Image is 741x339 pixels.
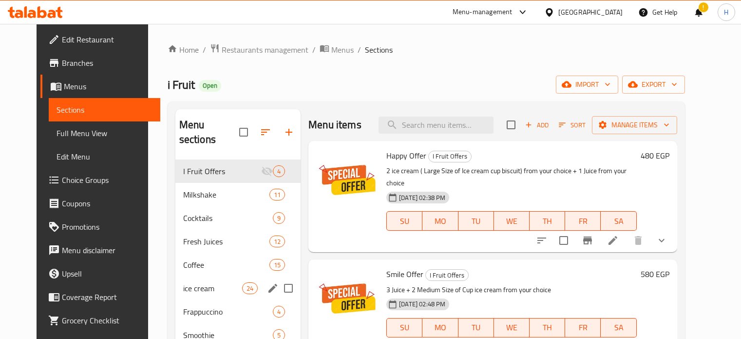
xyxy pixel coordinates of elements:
[273,167,285,176] span: 4
[270,237,285,246] span: 12
[501,115,521,135] span: Select section
[386,284,636,296] p: 3 Juice + 2 Medium Size of Cup ice cream from your choice
[179,118,239,147] h2: Menu sections
[222,44,308,56] span: Restaurants management
[175,206,301,230] div: Cocktails9
[273,165,285,177] div: items
[273,212,285,224] div: items
[269,236,285,247] div: items
[266,281,280,296] button: edit
[533,320,561,335] span: TH
[462,320,490,335] span: TU
[386,211,422,231] button: SU
[453,6,513,18] div: Menu-management
[49,145,160,168] a: Edit Menu
[320,43,354,56] a: Menus
[62,174,152,186] span: Choice Groups
[62,221,152,233] span: Promotions
[422,318,458,338] button: MO
[533,214,561,228] span: TH
[426,270,468,281] span: I Fruit Offers
[62,291,152,303] span: Coverage Report
[277,120,301,144] button: Add section
[622,76,685,94] button: export
[273,214,285,223] span: 9
[40,75,160,98] a: Menus
[627,229,650,252] button: delete
[650,229,673,252] button: show more
[40,168,160,192] a: Choice Groups
[386,267,423,281] span: Smile Offer
[175,253,301,277] div: Coffee15
[40,28,160,51] a: Edit Restaurant
[254,120,277,144] span: Sort sections
[605,320,632,335] span: SA
[386,165,636,189] p: 2 ice cream ( Large Size of Ice cream cup biscuit) from your choice + 1 Juice from your choice
[558,7,623,18] div: [GEOGRAPHIC_DATA]
[210,43,308,56] a: Restaurants management
[530,211,565,231] button: TH
[175,160,301,183] div: I Fruit Offers4
[273,307,285,317] span: 4
[530,318,565,338] button: TH
[183,282,242,294] span: ice cream
[57,127,152,139] span: Full Menu View
[630,79,677,91] span: export
[458,211,494,231] button: TU
[565,211,601,231] button: FR
[605,214,632,228] span: SA
[521,118,552,133] button: Add
[312,44,316,56] li: /
[498,320,526,335] span: WE
[601,211,636,231] button: SA
[40,215,160,239] a: Promotions
[530,229,553,252] button: sort-choices
[168,43,685,56] nav: breadcrumb
[569,214,597,228] span: FR
[553,230,574,251] span: Select to update
[175,183,301,206] div: Milkshake11
[199,80,221,92] div: Open
[243,284,257,293] span: 24
[576,229,599,252] button: Branch-specific-item
[62,268,152,279] span: Upsell
[233,122,254,142] span: Select all sections
[62,57,152,69] span: Branches
[494,211,530,231] button: WE
[269,189,285,200] div: items
[559,120,586,131] span: Sort
[565,318,601,338] button: FR
[556,76,618,94] button: import
[203,44,206,56] li: /
[316,267,379,330] img: Smile Offer
[40,192,160,215] a: Coupons
[183,189,269,200] span: Milkshake
[183,306,273,318] span: Frappuccino
[564,79,610,91] span: import
[183,236,269,247] span: Fresh Juices
[49,98,160,121] a: Sections
[656,235,667,246] svg: Show Choices
[391,320,418,335] span: SU
[462,214,490,228] span: TU
[175,300,301,323] div: Frappuccino4
[183,165,261,177] span: I Fruit Offers
[49,121,160,145] a: Full Menu View
[62,34,152,45] span: Edit Restaurant
[64,80,152,92] span: Menus
[62,198,152,209] span: Coupons
[524,120,550,131] span: Add
[331,44,354,56] span: Menus
[521,118,552,133] span: Add item
[168,74,195,96] span: i Fruit
[183,259,269,271] span: Coffee
[199,81,221,90] span: Open
[365,44,393,56] span: Sections
[552,118,592,133] span: Sort items
[168,44,199,56] a: Home
[308,118,361,132] h2: Menu items
[40,239,160,262] a: Menu disclaimer
[57,151,152,162] span: Edit Menu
